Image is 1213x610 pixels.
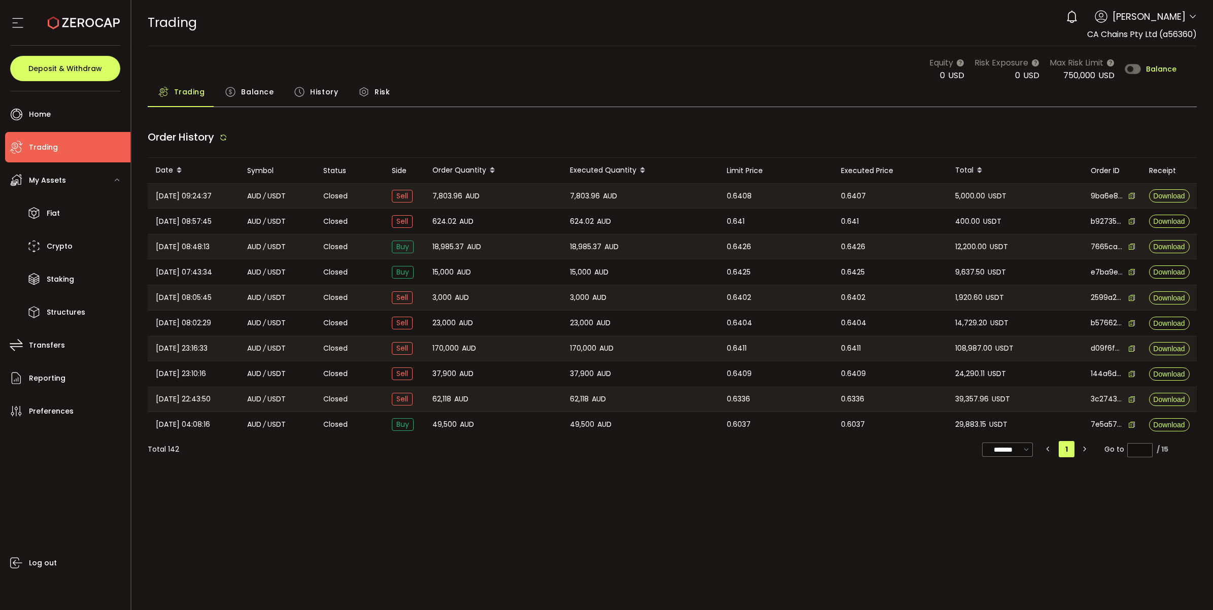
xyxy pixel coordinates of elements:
[424,162,562,179] div: Order Quantity
[1149,189,1190,202] button: Download
[719,165,833,177] div: Limit Price
[459,216,474,227] span: AUD
[47,305,85,320] span: Structures
[263,419,266,430] em: /
[47,239,73,254] span: Crypto
[432,216,456,227] span: 624.02
[29,556,57,570] span: Log out
[432,368,456,380] span: 37,900
[599,343,614,354] span: AUD
[247,368,261,380] span: AUD
[1050,56,1103,69] span: Max Risk Limit
[983,216,1001,227] span: USDT
[392,241,414,253] span: Buy
[1091,419,1123,430] span: 7e5a57ea-2eeb-4fe1-95a1-63164c76f1e0
[247,393,261,405] span: AUD
[1063,70,1095,81] span: 750,000
[988,368,1006,380] span: USDT
[432,190,462,202] span: 7,803.96
[1091,216,1123,227] span: b9273550-9ec8-42ab-b440-debceb6bf362
[148,14,197,31] span: Trading
[955,241,987,253] span: 12,200.00
[239,165,315,177] div: Symbol
[570,343,596,354] span: 170,000
[1153,370,1185,378] span: Download
[727,393,750,405] span: 0.6336
[1091,191,1123,201] span: 9ba6e898-b757-436a-9a75-0c757ee03a1f
[392,393,413,405] span: Sell
[1149,342,1190,355] button: Download
[460,419,474,430] span: AUD
[267,368,286,380] span: USDT
[462,343,476,354] span: AUD
[148,130,214,144] span: Order History
[1149,265,1190,279] button: Download
[156,317,211,329] span: [DATE] 08:02:29
[992,393,1010,405] span: USDT
[988,266,1006,278] span: USDT
[1153,192,1185,199] span: Download
[1149,393,1190,406] button: Download
[597,216,611,227] span: AUD
[323,394,348,404] span: Closed
[267,292,286,303] span: USDT
[263,343,266,354] em: /
[263,368,266,380] em: /
[570,216,594,227] span: 624.02
[247,317,261,329] span: AUD
[323,368,348,379] span: Closed
[156,216,212,227] span: [DATE] 08:57:45
[29,140,58,155] span: Trading
[392,317,413,329] span: Sell
[570,292,589,303] span: 3,000
[570,241,601,253] span: 18,985.37
[597,368,611,380] span: AUD
[841,241,865,253] span: 0.6426
[241,82,274,102] span: Balance
[604,241,619,253] span: AUD
[1153,243,1185,250] span: Download
[148,444,179,455] div: Total 142
[156,292,212,303] span: [DATE] 08:05:45
[1153,421,1185,428] span: Download
[727,419,751,430] span: 0.6037
[947,162,1083,179] div: Total
[267,216,286,227] span: USDT
[1091,394,1123,404] span: 3c27439a-446f-4a8b-ba23-19f8e456f2b1
[1091,318,1123,328] span: b5766201-d92d-4d89-b14b-a914763fe8c4
[1153,345,1185,352] span: Download
[727,343,747,354] span: 0.6411
[1146,65,1176,73] span: Balance
[247,419,261,430] span: AUD
[247,292,261,303] span: AUD
[457,266,471,278] span: AUD
[592,393,606,405] span: AUD
[1091,292,1123,303] span: 2599a2f9-d739-4166-9349-f3a110e7aa98
[263,241,266,253] em: /
[459,368,474,380] span: AUD
[310,82,338,102] span: History
[267,343,286,354] span: USDT
[465,190,480,202] span: AUD
[955,292,983,303] span: 1,920.60
[570,317,593,329] span: 23,000
[841,266,865,278] span: 0.6425
[29,371,65,386] span: Reporting
[174,82,205,102] span: Trading
[267,317,286,329] span: USDT
[727,190,752,202] span: 0.6408
[955,216,980,227] span: 400.00
[597,419,612,430] span: AUD
[29,107,51,122] span: Home
[459,317,473,329] span: AUD
[562,162,719,179] div: Executed Quantity
[1104,442,1153,456] span: Go to
[1059,441,1074,457] li: 1
[263,190,266,202] em: /
[841,317,866,329] span: 0.6404
[1141,165,1197,177] div: Receipt
[375,82,390,102] span: Risk
[955,190,985,202] span: 5,000.00
[323,191,348,201] span: Closed
[432,266,454,278] span: 15,000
